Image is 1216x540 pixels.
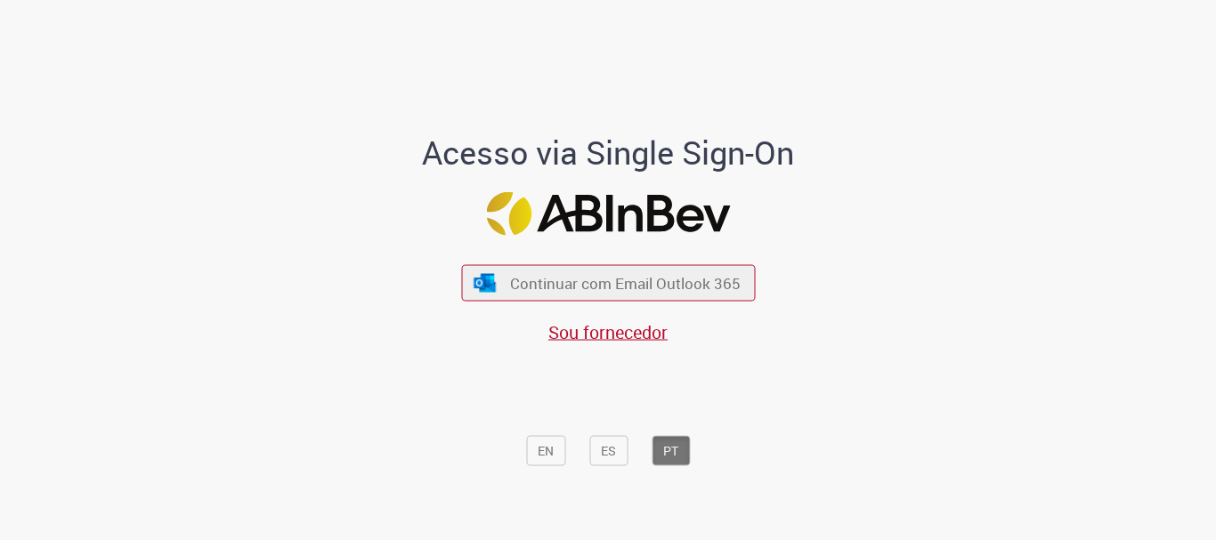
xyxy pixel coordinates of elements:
button: ícone Azure/Microsoft 360 Continuar com Email Outlook 365 [461,265,755,302]
h1: Acesso via Single Sign-On [361,135,855,171]
button: ES [589,436,628,466]
img: Logo ABInBev [486,192,730,236]
button: PT [652,436,690,466]
button: EN [526,436,565,466]
a: Sou fornecedor [548,320,668,344]
span: Continuar com Email Outlook 365 [510,273,741,294]
img: ícone Azure/Microsoft 360 [473,273,498,292]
